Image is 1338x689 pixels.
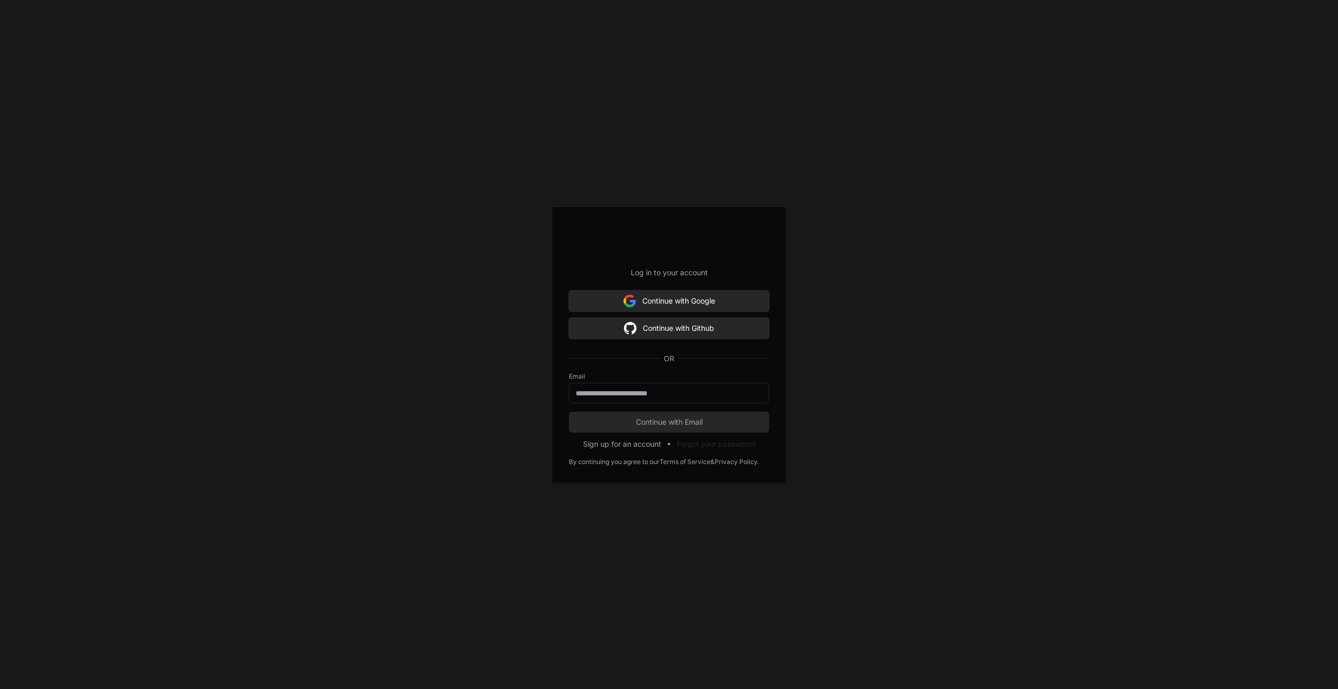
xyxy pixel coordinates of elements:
[715,458,759,466] a: Privacy Policy.
[677,439,756,449] button: Forgot your password?
[569,290,769,311] button: Continue with Google
[660,353,678,364] span: OR
[569,318,769,339] button: Continue with Github
[710,458,715,466] div: &
[569,458,660,466] div: By continuing you agree to our
[660,458,710,466] a: Terms of Service
[624,318,636,339] img: Sign in with google
[569,372,769,381] label: Email
[623,290,636,311] img: Sign in with google
[583,439,661,449] button: Sign up for an account
[569,412,769,433] button: Continue with Email
[569,417,769,427] span: Continue with Email
[569,267,769,278] p: Log in to your account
